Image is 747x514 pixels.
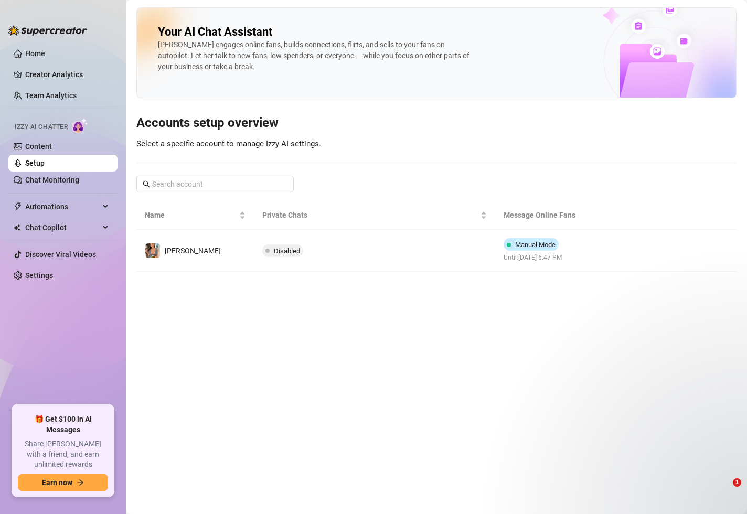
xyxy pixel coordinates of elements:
div: [PERSON_NAME] engages online fans, builds connections, flirts, and sells to your fans on autopilo... [158,39,473,72]
a: Home [25,49,45,58]
h3: Accounts setup overview [136,115,737,132]
span: Until: [DATE] 6:47 PM [504,253,563,263]
span: Earn now [42,478,72,487]
span: search [143,180,150,188]
a: Content [25,142,52,151]
span: Private Chats [262,209,478,221]
a: Setup [25,159,45,167]
span: Disabled [274,247,300,255]
img: AI Chatter [72,118,88,133]
span: thunderbolt [14,202,22,211]
a: Creator Analytics [25,66,109,83]
button: Earn nowarrow-right [18,474,108,491]
a: Chat Monitoring [25,176,79,184]
th: Message Online Fans [495,201,656,230]
img: Linda [145,243,160,258]
h2: Your AI Chat Assistant [158,25,272,39]
a: Discover Viral Videos [25,250,96,259]
input: Search account [152,178,279,190]
span: 🎁 Get $100 in AI Messages [18,414,108,435]
span: Share [PERSON_NAME] with a friend, and earn unlimited rewards [18,439,108,470]
img: logo-BBDzfeDw.svg [8,25,87,36]
span: 1 [733,478,741,487]
th: Name [136,201,254,230]
th: Private Chats [254,201,495,230]
span: Chat Copilot [25,219,100,236]
span: Select a specific account to manage Izzy AI settings. [136,139,321,148]
a: Team Analytics [25,91,77,100]
a: Settings [25,271,53,280]
span: Izzy AI Chatter [15,122,68,132]
span: [PERSON_NAME] [165,247,221,255]
span: Name [145,209,237,221]
img: Chat Copilot [14,224,20,231]
span: Manual Mode [515,241,556,249]
iframe: Intercom live chat [711,478,737,504]
span: arrow-right [77,479,84,486]
span: Automations [25,198,100,215]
